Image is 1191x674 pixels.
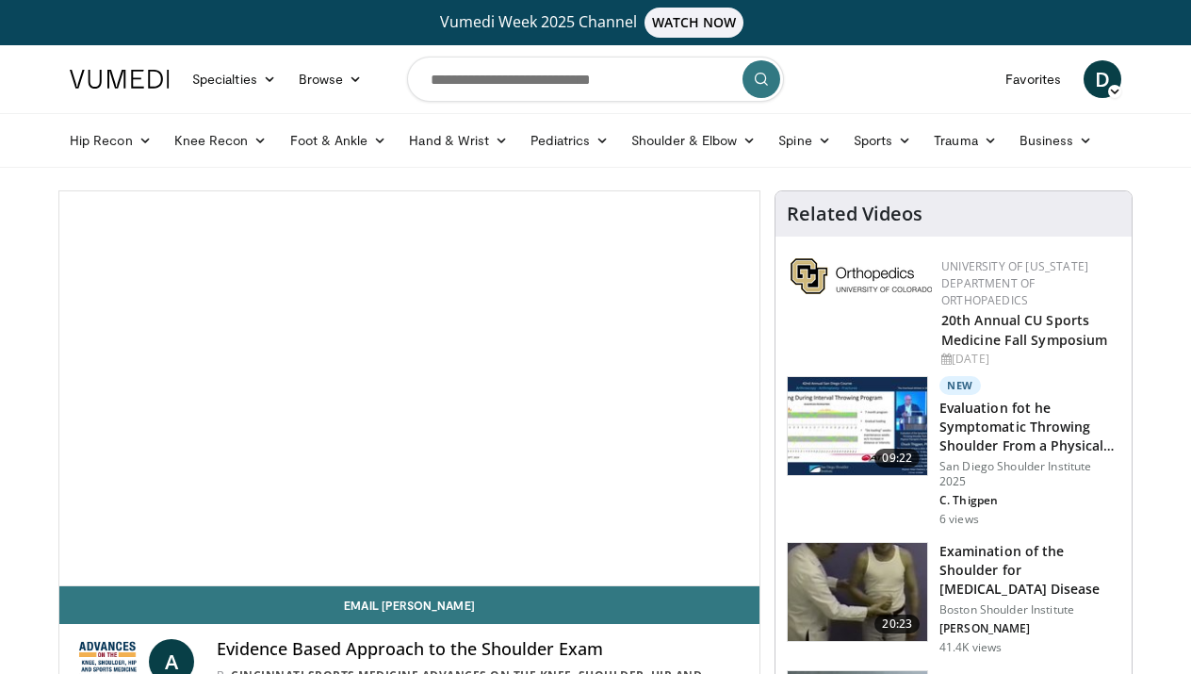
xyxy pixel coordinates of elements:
p: 41.4K views [939,640,1002,655]
p: [PERSON_NAME] [939,621,1120,636]
span: 20:23 [874,615,920,633]
a: Trauma [922,122,1008,159]
a: Sports [842,122,923,159]
p: San Diego Shoulder Institute 2025 [939,459,1120,489]
a: Knee Recon [163,122,279,159]
a: Shoulder & Elbow [620,122,767,159]
a: Favorites [994,60,1072,98]
video-js: Video Player [59,191,759,586]
p: Boston Shoulder Institute [939,602,1120,617]
h4: Evidence Based Approach to the Shoulder Exam [217,639,744,660]
p: New [939,376,981,395]
a: Spine [767,122,841,159]
a: Pediatrics [519,122,620,159]
a: Foot & Ankle [279,122,399,159]
img: VuMedi Logo [70,70,170,89]
h3: Examination of the Shoulder for [MEDICAL_DATA] Disease [939,542,1120,599]
a: University of [US_STATE] Department of Orthopaedics [941,258,1088,308]
span: WATCH NOW [644,8,744,38]
img: 355603a8-37da-49b6-856f-e00d7e9307d3.png.150x105_q85_autocrop_double_scale_upscale_version-0.2.png [791,258,932,294]
img: Screen_shot_2010-09-13_at_8.52.47_PM_1.png.150x105_q85_crop-smart_upscale.jpg [788,543,927,641]
a: Email [PERSON_NAME] [59,586,759,624]
a: 20:23 Examination of the Shoulder for [MEDICAL_DATA] Disease Boston Shoulder Institute [PERSON_NA... [787,542,1120,655]
a: Specialties [181,60,287,98]
a: 20th Annual CU Sports Medicine Fall Symposium [941,311,1107,349]
img: 52bd361f-5ad8-4d12-917c-a6aadf70de3f.150x105_q85_crop-smart_upscale.jpg [788,377,927,475]
a: Hand & Wrist [398,122,519,159]
a: Browse [287,60,374,98]
div: [DATE] [941,351,1117,368]
span: 09:22 [874,449,920,468]
a: Business [1008,122,1104,159]
a: 09:22 New Evaluation fot he Symptomatic Throwing Shoulder From a Physical Ther… San Diego Shoulde... [787,376,1120,527]
input: Search topics, interventions [407,57,784,102]
a: Hip Recon [58,122,163,159]
h3: Evaluation fot he Symptomatic Throwing Shoulder From a Physical Ther… [939,399,1120,455]
a: Vumedi Week 2025 ChannelWATCH NOW [73,8,1118,38]
h4: Related Videos [787,203,922,225]
p: 6 views [939,512,979,527]
a: D [1084,60,1121,98]
p: C. Thigpen [939,493,1120,508]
